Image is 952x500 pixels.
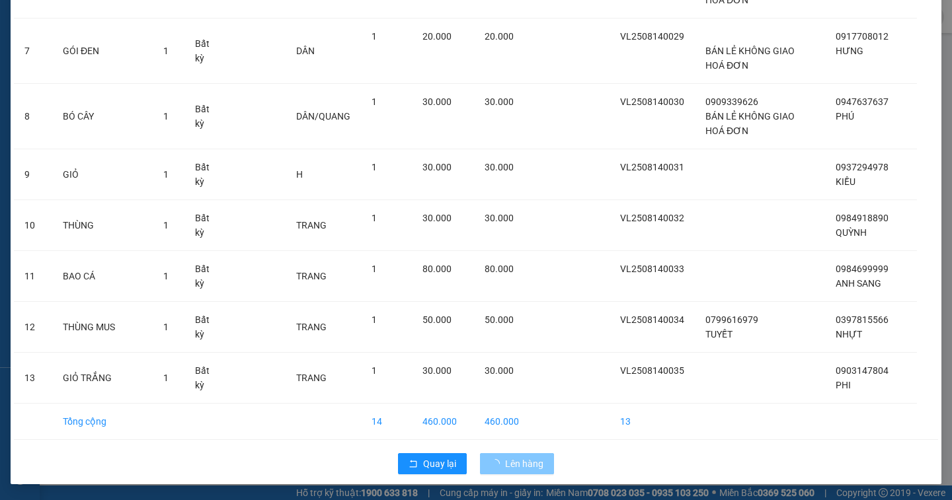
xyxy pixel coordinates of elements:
[296,46,315,56] span: DÂN
[620,213,684,223] span: VL2508140032
[14,302,52,353] td: 12
[7,7,192,56] li: [PERSON_NAME] - 0931936768
[14,251,52,302] td: 11
[184,302,229,353] td: Bất kỳ
[422,213,452,223] span: 30.000
[52,302,153,353] td: THÙNG MUS
[7,7,53,53] img: logo.jpg
[620,314,684,325] span: VL2508140034
[296,373,327,383] span: TRANG
[14,200,52,251] td: 10
[372,365,377,376] span: 1
[491,459,505,468] span: loading
[836,96,889,107] span: 0947637637
[836,278,881,289] span: ANH SANG
[836,176,855,187] span: KIỀU
[52,404,153,440] td: Tổng cộng
[52,149,153,200] td: GIỎ
[184,200,229,251] td: Bất kỳ
[52,353,153,404] td: GIỎ TRẮNG
[705,96,758,107] span: 0909339626
[836,227,867,238] span: QUỲNH
[836,365,889,376] span: 0903147804
[372,264,377,274] span: 1
[620,96,684,107] span: VL2508140030
[836,111,854,122] span: PHÚ
[296,271,327,281] span: TRANG
[296,322,327,332] span: TRANG
[620,365,684,376] span: VL2508140035
[372,162,377,172] span: 1
[7,88,77,127] b: 107/1 , Đường 2/9 P1, TP Vĩnh Long
[836,314,889,325] span: 0397815566
[705,314,758,325] span: 0799616979
[485,31,514,42] span: 20.000
[422,162,452,172] span: 30.000
[423,456,456,471] span: Quay lại
[361,404,412,440] td: 14
[91,71,176,100] li: VP TP. [PERSON_NAME]
[184,353,229,404] td: Bất kỳ
[485,314,514,325] span: 50.000
[163,46,169,56] span: 1
[14,353,52,404] td: 13
[14,18,52,84] td: 7
[184,149,229,200] td: Bất kỳ
[485,213,514,223] span: 30.000
[505,456,543,471] span: Lên hàng
[610,404,695,440] td: 13
[836,31,889,42] span: 0917708012
[705,46,795,71] span: BÁN LẺ KHÔNG GIAO HOÁ ĐƠN
[163,322,169,332] span: 1
[163,271,169,281] span: 1
[14,149,52,200] td: 9
[14,84,52,149] td: 8
[372,31,377,42] span: 1
[836,264,889,274] span: 0984699999
[184,251,229,302] td: Bất kỳ
[836,380,851,390] span: PHI
[7,89,16,98] span: environment
[620,31,684,42] span: VL2508140029
[296,220,327,231] span: TRANG
[52,251,153,302] td: BAO CÁ
[372,96,377,107] span: 1
[620,162,684,172] span: VL2508140031
[705,329,733,339] span: TUYẾT
[485,365,514,376] span: 30.000
[474,404,530,440] td: 460.000
[422,31,452,42] span: 20.000
[372,213,377,223] span: 1
[422,96,452,107] span: 30.000
[836,162,889,172] span: 0937294978
[422,264,452,274] span: 80.000
[836,213,889,223] span: 0984918890
[480,453,554,474] button: Lên hàng
[398,453,467,474] button: rollbackQuay lại
[52,84,153,149] td: BÓ CÂY
[163,220,169,231] span: 1
[296,111,350,122] span: DÂN/QUANG
[52,18,153,84] td: GÓI ĐEN
[296,169,303,180] span: H
[422,314,452,325] span: 50.000
[163,169,169,180] span: 1
[52,200,153,251] td: THÙNG
[184,84,229,149] td: Bất kỳ
[409,459,418,470] span: rollback
[163,111,169,122] span: 1
[836,46,863,56] span: HƯNG
[412,404,474,440] td: 460.000
[485,162,514,172] span: 30.000
[485,96,514,107] span: 30.000
[422,365,452,376] span: 30.000
[163,373,169,383] span: 1
[7,71,91,86] li: VP Vĩnh Long
[485,264,514,274] span: 80.000
[372,314,377,325] span: 1
[836,329,862,339] span: NHỰT
[620,264,684,274] span: VL2508140033
[705,111,795,136] span: BÁN LẺ KHÔNG GIAO HOÁ ĐƠN
[184,18,229,84] td: Bất kỳ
